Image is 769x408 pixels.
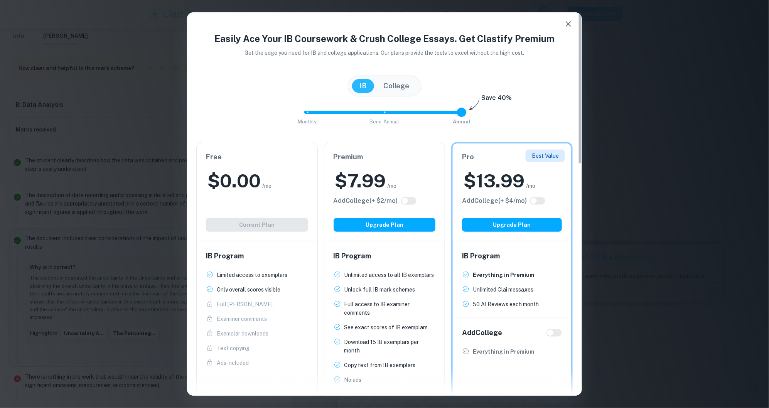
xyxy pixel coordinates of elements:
[207,169,261,193] h2: $ 0.00
[206,152,308,162] h6: Free
[334,196,398,206] h6: Click to see all the additional College features.
[473,271,534,279] p: Everything in Premium
[462,218,562,232] button: Upgrade Plan
[473,300,539,309] p: 50 AI Reviews each month
[217,359,249,367] p: Ads included
[388,182,397,190] span: /mo
[298,119,317,125] span: Monthly
[335,169,386,193] h2: $ 7.99
[462,251,562,261] h6: IB Program
[462,327,502,338] h6: Add College
[344,338,436,355] p: Download 15 IB exemplars per month
[473,285,533,294] p: Unlimited Clai messages
[217,285,280,294] p: Only overall scores visible
[376,79,417,93] button: College
[206,251,308,261] h6: IB Program
[462,196,527,206] h6: Click to see all the additional College features.
[196,32,573,46] h4: Easily Ace Your IB Coursework & Crush College Essays. Get Clastify Premium
[217,300,273,309] p: Full [PERSON_NAME]
[481,93,512,106] h6: Save 40%
[344,300,436,317] p: Full access to IB examiner comments
[334,251,436,261] h6: IB Program
[234,49,535,57] p: Get the edge you need for IB and college applications. Our plans provide the tools to excel witho...
[334,152,436,162] h6: Premium
[344,323,428,332] p: See exact scores of IB exemplars
[262,182,272,190] span: /mo
[462,152,562,162] h6: Pro
[344,285,415,294] p: Unlock full IB mark schemes
[217,329,268,338] p: Exemplar downloads
[344,361,416,369] p: Copy text from IB exemplars
[217,344,250,352] p: Text copying
[352,79,374,93] button: IB
[217,315,267,323] p: Examiner comments
[334,218,436,232] button: Upgrade Plan
[473,347,534,356] p: Everything in Premium
[217,271,287,279] p: Limited access to exemplars
[370,119,400,125] span: Semi-Annual
[464,169,524,193] h2: $ 13.99
[532,152,559,160] p: Best Value
[344,271,434,279] p: Unlimited access to all IB exemplars
[453,119,471,125] span: Annual
[526,182,535,190] span: /mo
[469,98,480,111] img: subscription-arrow.svg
